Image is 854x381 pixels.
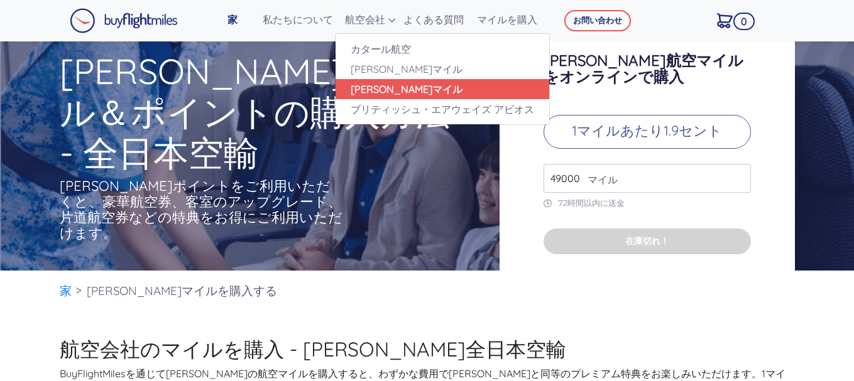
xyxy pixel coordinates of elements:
[345,13,385,26] font: 航空会社
[403,13,464,26] font: よくある質問
[717,13,733,28] img: カート
[351,103,534,115] font: ブリティッシュ・エアウェイズ アビオス
[351,43,411,55] font: カタール航空
[741,15,747,28] font: 0
[70,5,178,36] a: フライトマイルを購入ロゴ
[544,51,743,86] font: [PERSON_NAME]航空マイルをオンラインで購入
[712,7,750,33] a: 0
[60,283,72,298] a: 家
[258,7,340,32] a: 私たちについて
[336,39,549,59] a: カタール航空
[572,122,722,139] font: 1マイルあたり1.9セント
[87,283,277,298] font: [PERSON_NAME]マイルを購入する
[544,228,751,254] button: 在庫切れ！
[351,83,463,95] font: [PERSON_NAME]マイル
[336,99,549,119] a: ブリティッシュ・エアウェイズ アビオス
[564,10,631,31] button: お問い合わせ
[351,63,463,75] font: [PERSON_NAME]マイル
[70,8,178,33] img: フライトマイルを購入ロゴ
[263,13,333,26] font: 私たちについて
[477,13,537,26] font: マイルを購入
[340,7,398,32] a: 航空会社
[60,177,342,242] font: [PERSON_NAME]ポイントをご利用いただくと、豪華航空券、客室のアップグレード、片道航空券などの特典をお得にご利用いただけます。
[398,7,472,32] a: よくある質問
[625,235,669,247] font: 在庫切れ！
[335,33,550,125] div: 航空会社
[472,7,545,32] a: マイルを購入
[558,198,625,208] font: 72時間以内に送金
[336,59,549,79] a: [PERSON_NAME]マイル
[227,13,238,26] font: 家
[336,79,549,99] a: [PERSON_NAME]マイル
[573,15,622,25] font: お問い合わせ
[588,173,618,186] font: マイル
[60,336,566,362] font: 航空会社のマイルを購入 - [PERSON_NAME]全日本空輸
[60,49,451,174] font: [PERSON_NAME]マイル＆ポイントの購入方法 - 全日本空輸
[222,7,258,32] a: 家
